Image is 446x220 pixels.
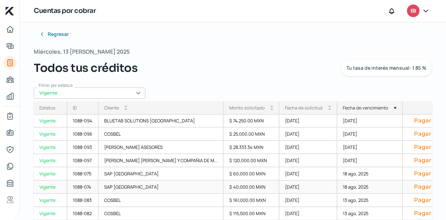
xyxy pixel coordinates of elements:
[34,47,130,57] span: Miércoles, 13 [PERSON_NAME] 2025
[337,194,403,207] div: 13 ago, 2025
[394,106,397,109] i: arrow_drop_up
[99,167,224,181] div: SAP [GEOGRAPHIC_DATA]
[34,114,67,128] a: Vigente
[3,143,17,157] a: Representantes
[408,117,437,124] button: Pagar
[39,105,55,111] div: Estatus
[104,105,119,111] div: Cliente
[99,141,224,154] div: [PERSON_NAME] ASESORES
[279,194,337,207] div: [DATE]
[408,170,437,177] button: Pagar
[34,194,67,207] a: Vigente
[408,210,437,217] button: Pagar
[224,154,279,167] div: $ 120,000.00 MXN
[224,181,279,194] div: $ 40,000.00 MXN
[279,128,337,141] div: [DATE]
[224,141,279,154] div: $ 28,333.34 MXN
[285,105,323,111] div: Fecha de solicitud
[224,194,279,207] div: $ 161,000.00 MXN
[408,183,437,190] button: Pagar
[408,144,437,151] button: Pagar
[279,154,337,167] div: [DATE]
[48,32,69,37] span: Regresar
[3,39,17,53] a: Solicitar crédito
[3,126,17,140] a: Información general
[279,181,337,194] div: [DATE]
[224,128,279,141] div: $ 25,000.00 MXN
[99,128,224,141] div: COSBEL
[67,181,99,194] div: 1088-074
[67,167,99,181] div: 1088-075
[67,114,99,128] div: 1088-094
[408,157,437,164] button: Pagar
[34,60,138,76] span: Todos tus créditos
[99,154,224,167] div: [PERSON_NAME] [PERSON_NAME] Y COMPAÑIA DE M...
[99,181,224,194] div: SAP [GEOGRAPHIC_DATA]
[34,181,67,194] a: Vigente
[337,167,403,181] div: 18 ago, 2025
[337,114,403,128] div: [DATE]
[34,128,67,141] a: Vigente
[337,128,403,141] div: [DATE]
[408,130,437,137] button: Pagar
[73,105,77,111] div: ID
[3,73,17,86] a: Cuentas por pagar
[337,154,403,167] div: [DATE]
[410,7,416,15] span: EB
[3,89,17,103] a: Mis finanzas
[3,109,17,123] a: Mi contrato
[224,114,279,128] div: $ 74,250.00 MXN
[3,176,17,190] a: Buró de crédito
[99,114,224,128] div: BLUETAB SOLUTIONS [GEOGRAPHIC_DATA]
[34,141,67,154] a: Vigente
[34,154,67,167] a: Vigente
[337,141,403,154] div: [DATE]
[279,167,337,181] div: [DATE]
[34,167,67,181] a: Vigente
[34,6,96,16] h1: Cuentas por cobrar
[270,108,273,111] i: arrow_drop_down
[3,56,17,70] a: Cuentas por cobrar
[229,105,265,111] div: Monto solicitado
[39,82,72,88] span: Filtrar por estatus
[408,197,437,204] button: Pagar
[34,27,74,41] button: Regresar
[3,22,17,36] a: Inicio
[346,66,426,70] span: Tu tasa de interés mensual: 1.85 %
[3,193,17,207] a: Referencias
[279,114,337,128] div: [DATE]
[337,181,403,194] div: 18 ago, 2025
[67,154,99,167] div: 1088-097
[67,194,99,207] div: 1088-083
[124,108,127,111] i: arrow_drop_down
[99,194,224,207] div: COSBEL
[343,105,388,111] div: Fecha de vencimiento
[328,108,331,111] i: arrow_drop_down
[224,167,279,181] div: $ 60,000.00 MXN
[67,141,99,154] div: 1088-093
[3,159,17,173] a: Documentos
[67,128,99,141] div: 1088-096
[279,141,337,154] div: [DATE]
